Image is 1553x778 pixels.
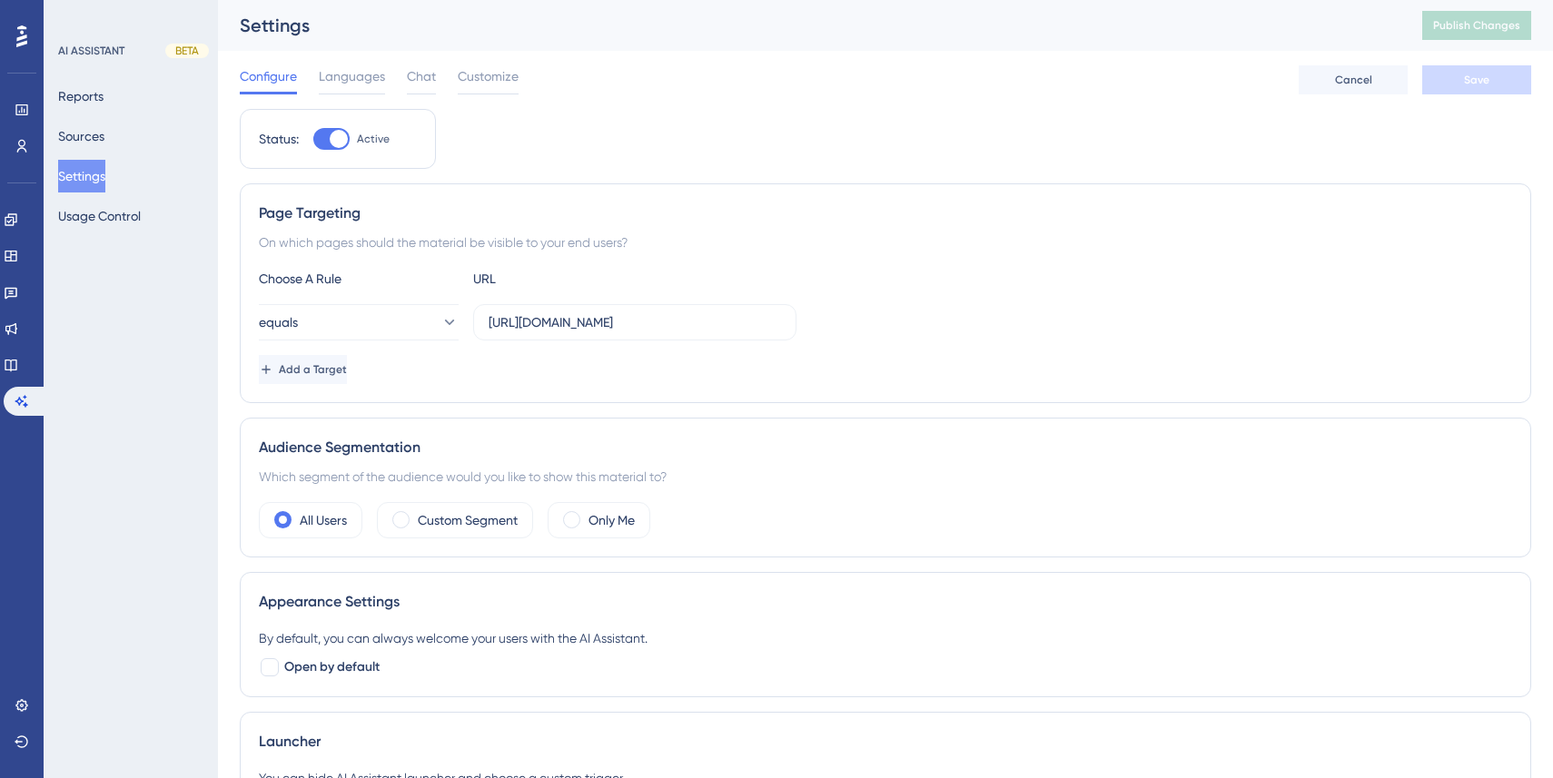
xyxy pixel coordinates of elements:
[259,128,299,150] div: Status:
[279,362,347,377] span: Add a Target
[418,509,518,531] label: Custom Segment
[407,65,436,87] span: Chat
[240,13,1377,38] div: Settings
[1433,18,1520,33] span: Publish Changes
[1335,73,1372,87] span: Cancel
[259,591,1512,613] div: Appearance Settings
[58,160,105,192] button: Settings
[259,311,298,333] span: equals
[58,200,141,232] button: Usage Control
[473,268,673,290] div: URL
[458,65,519,87] span: Customize
[1422,11,1531,40] button: Publish Changes
[1464,73,1489,87] span: Save
[58,120,104,153] button: Sources
[319,65,385,87] span: Languages
[58,44,124,58] div: AI ASSISTANT
[259,268,459,290] div: Choose A Rule
[259,202,1512,224] div: Page Targeting
[300,509,347,531] label: All Users
[1299,65,1408,94] button: Cancel
[259,627,1512,649] div: By default, you can always welcome your users with the AI Assistant.
[357,132,390,146] span: Active
[259,731,1512,753] div: Launcher
[58,80,104,113] button: Reports
[284,656,380,678] span: Open by default
[259,466,1512,487] div: Which segment of the audience would you like to show this material to?
[259,437,1512,458] div: Audience Segmentation
[589,509,635,531] label: Only Me
[240,65,297,87] span: Configure
[489,312,781,332] input: yourwebsite.com/path
[259,231,1512,253] div: On which pages should the material be visible to your end users?
[165,44,209,58] div: BETA
[259,355,347,384] button: Add a Target
[1422,65,1531,94] button: Save
[259,304,459,340] button: equals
